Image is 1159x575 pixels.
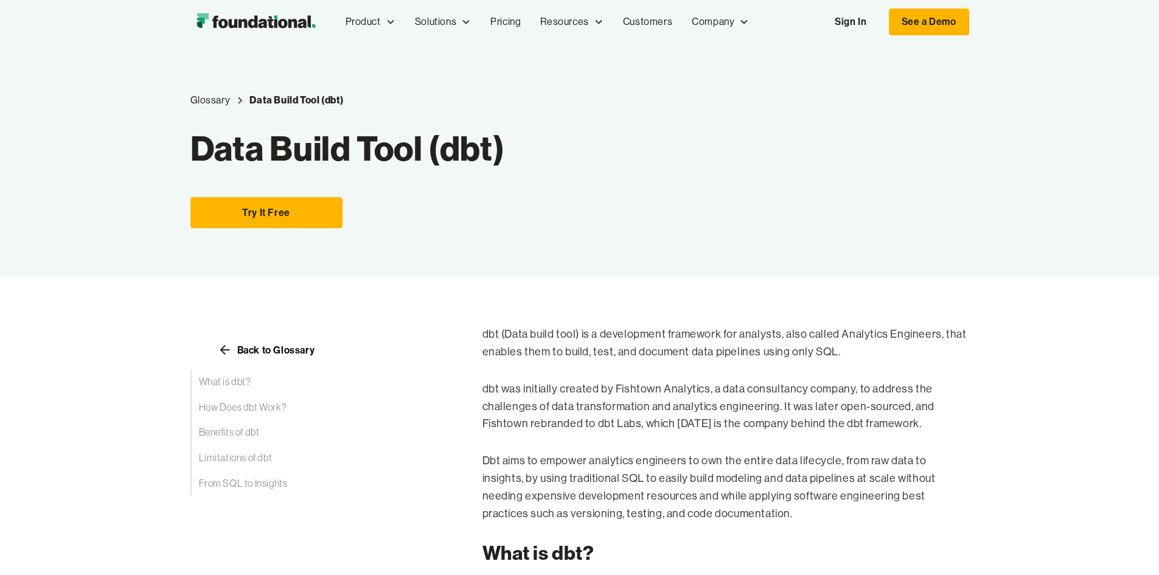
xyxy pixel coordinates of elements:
div: Solutions [415,14,456,30]
p: dbt was initially created by Fishtown Analytics, a data consultancy company, to address the chall... [482,380,969,433]
a: Back to Glossary [190,340,343,360]
p: dbt (Data build tool) is a development framework for analysts, also called Analytics Engineers, t... [482,326,969,361]
a: Benefits of dbt [190,420,434,445]
a: Limitations of dbt [190,445,434,471]
a: What is dbt? [190,369,434,395]
h2: What is dbt? [482,542,969,565]
div: Try It Free [206,205,327,221]
p: Dbt aims to empower analytics engineers to own the entire data lifecycle, from raw data to insigh... [482,452,969,522]
a: How Does dbt Work? [190,395,434,420]
img: Foundational Logo [190,10,321,34]
div: Product [346,14,381,30]
a: Customers [613,2,682,42]
div: Resources [540,14,588,30]
a: From SQL to Insights [190,471,434,497]
div: Solutions [405,2,481,42]
a: Data Build Tool (dbt) [249,92,344,108]
a: See a Demo [889,9,969,35]
a: home [190,10,321,34]
div: Product [336,2,405,42]
a: Try It Free [190,197,343,229]
div: Company [682,2,759,42]
div: Resources [531,2,613,42]
div: Company [692,14,734,30]
h1: Data Build Tool (dbt) [190,135,506,162]
div: Back to Glossary [237,345,315,355]
a: Sign In [823,9,879,35]
a: Pricing [481,2,531,42]
a: Glossary [190,92,231,108]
